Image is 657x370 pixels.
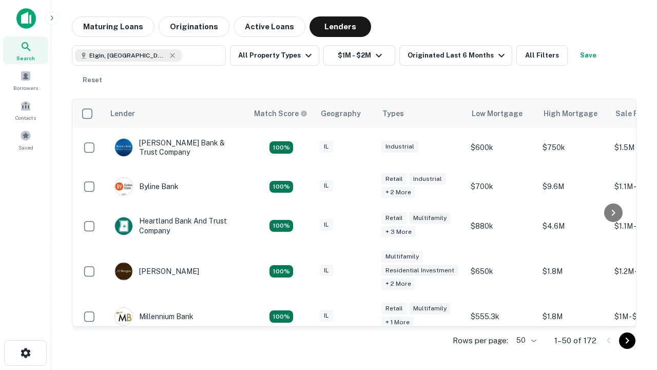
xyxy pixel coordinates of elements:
button: Reset [76,70,109,90]
td: $1.8M [537,246,609,298]
td: $555.3k [466,297,537,336]
div: [PERSON_NAME] [114,262,199,281]
span: Saved [18,143,33,152]
button: All Filters [516,45,568,66]
div: Byline Bank [114,177,179,196]
div: IL [320,141,333,153]
td: $9.6M [537,167,609,206]
span: Search [16,54,35,62]
div: IL [320,219,333,231]
td: $4.6M [537,206,609,245]
td: $1.8M [537,297,609,336]
div: Matching Properties: 19, hasApolloMatch: undefined [269,220,293,232]
a: Search [3,36,48,64]
img: picture [115,178,132,195]
p: 1–50 of 172 [554,335,596,347]
div: Matching Properties: 28, hasApolloMatch: undefined [269,141,293,154]
div: Industrial [409,173,446,185]
button: Maturing Loans [72,16,154,37]
div: Geography [321,107,361,120]
button: All Property Types [230,45,319,66]
button: Lenders [310,16,371,37]
div: Retail [381,303,407,314]
button: $1M - $2M [323,45,395,66]
div: Matching Properties: 16, hasApolloMatch: undefined [269,310,293,323]
td: $750k [537,128,609,167]
div: Multifamily [409,303,451,314]
button: Active Loans [234,16,305,37]
img: picture [115,139,132,156]
div: Types [382,107,404,120]
div: IL [320,180,333,192]
div: Matching Properties: 18, hasApolloMatch: undefined [269,181,293,193]
td: $700k [466,167,537,206]
img: capitalize-icon.png [16,8,36,29]
div: IL [320,310,333,322]
th: High Mortgage [537,99,609,128]
div: Low Mortgage [472,107,523,120]
div: + 2 more [381,187,415,198]
th: Low Mortgage [466,99,537,128]
button: Go to next page [619,332,635,349]
div: Originated Last 6 Months [408,49,508,62]
div: High Mortgage [544,107,597,120]
h6: Match Score [254,108,305,119]
div: Residential Investment [381,265,458,276]
div: + 3 more [381,226,416,238]
div: 50 [512,333,538,348]
div: Capitalize uses an advanced AI algorithm to match your search with the best lender. The match sco... [254,108,307,119]
a: Contacts [3,96,48,124]
img: picture [115,263,132,280]
div: Industrial [381,141,418,153]
div: Multifamily [409,212,451,224]
div: + 1 more [381,317,414,328]
p: Rows per page: [453,335,508,347]
div: Millennium Bank [114,307,194,326]
th: Capitalize uses an advanced AI algorithm to match your search with the best lender. The match sco... [248,99,315,128]
button: Originations [159,16,229,37]
div: IL [320,265,333,276]
th: Geography [315,99,376,128]
span: Elgin, [GEOGRAPHIC_DATA], [GEOGRAPHIC_DATA] [89,51,166,60]
div: Retail [381,173,407,185]
img: picture [115,308,132,325]
img: picture [115,217,132,235]
td: $880k [466,206,537,245]
div: Lender [110,107,135,120]
td: $600k [466,128,537,167]
div: Matching Properties: 23, hasApolloMatch: undefined [269,265,293,277]
td: $650k [466,246,537,298]
a: Saved [3,126,48,154]
div: Multifamily [381,251,423,263]
div: [PERSON_NAME] Bank & Trust Company [114,138,238,157]
button: Save your search to get updates of matches that match your search criteria. [572,45,605,66]
button: Originated Last 6 Months [399,45,512,66]
div: Heartland Bank And Trust Company [114,216,238,235]
th: Lender [104,99,248,128]
th: Types [376,99,466,128]
span: Contacts [15,114,36,122]
a: Borrowers [3,66,48,94]
span: Borrowers [13,84,38,92]
iframe: Chat Widget [606,288,657,337]
div: Retail [381,212,407,224]
div: + 2 more [381,278,415,290]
